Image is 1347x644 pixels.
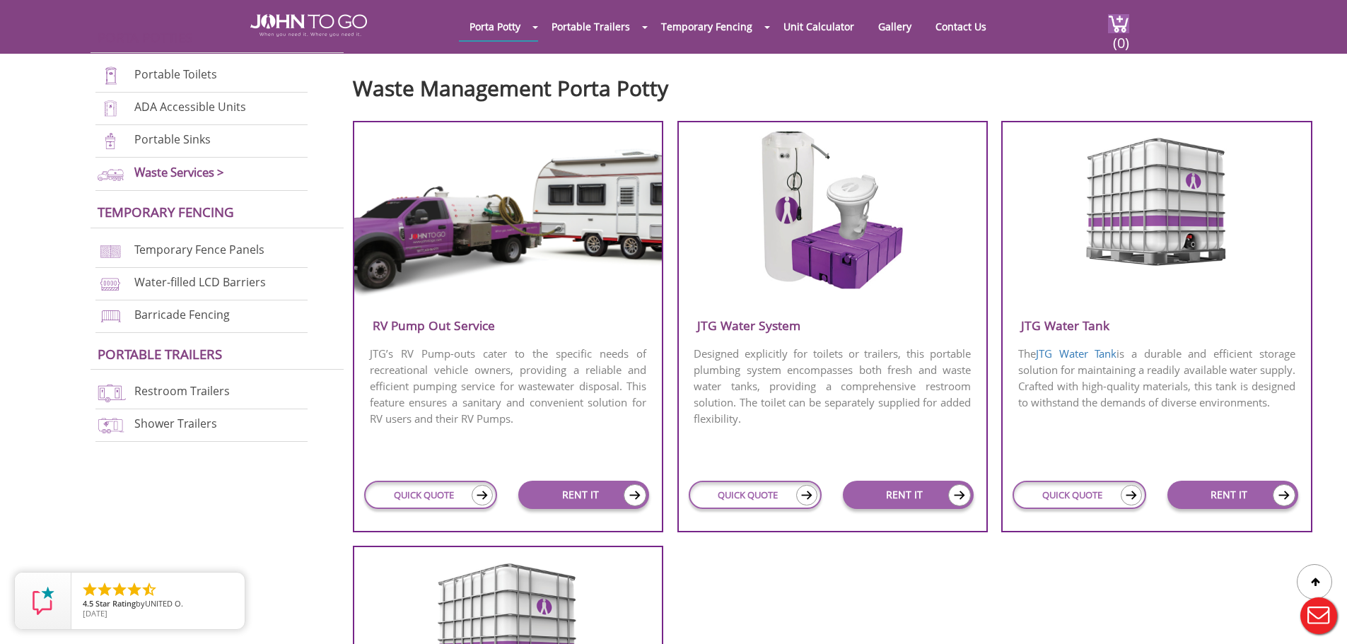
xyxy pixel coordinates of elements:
[1273,484,1295,506] img: icon
[95,383,126,402] img: restroom-trailers-new.png
[134,383,230,399] a: Restroom Trailers
[95,131,126,151] img: portable-sinks-new.png
[134,307,230,322] a: Barricade Fencing
[134,132,211,148] a: Portable Sinks
[354,314,662,337] h3: RV Pump Out Service
[95,307,126,326] img: barricade-fencing-icon-new.png
[134,274,266,290] a: Water-filled LCD Barriers
[98,345,222,363] a: Portable trailers
[1003,314,1310,337] h3: JTG Water Tank
[679,314,986,337] h3: JTG Water System
[518,481,649,509] a: RENT IT
[83,608,107,619] span: [DATE]
[679,344,986,428] p: Designed explicitly for toilets or trailers, this portable plumbing system encompasses both fresh...
[134,100,246,115] a: ADA Accessible Units
[95,66,126,86] img: portable-toilets-new.png
[925,13,997,40] a: Contact Us
[81,581,98,598] li: 
[98,28,192,46] a: Porta Potties
[96,581,113,598] li: 
[354,344,662,428] p: JTG’s RV Pump-outs cater to the specific needs of recreational vehicle owners, providing a reliab...
[134,242,264,257] a: Temporary Fence Panels
[624,484,646,506] img: icon
[796,485,817,505] img: icon
[472,485,493,505] img: icon
[95,99,126,118] img: ADA-units-new.png
[83,599,233,609] span: by
[1036,346,1116,361] a: JTG Water Tank
[459,13,531,40] a: Porta Potty
[1290,587,1347,644] button: Live Chat
[1108,14,1129,33] img: cart a
[141,581,158,598] li: 
[689,481,822,509] a: QUICK QUOTE
[134,416,217,431] a: Shower Trailers
[83,598,93,609] span: 4.5
[868,13,922,40] a: Gallery
[95,165,126,184] img: waste-services-new.png
[354,131,662,300] img: rv-pump-out.png.webp
[134,164,224,180] a: Waste Services >
[843,481,974,509] a: RENT IT
[1080,131,1233,267] img: water-tank.png.webp
[773,13,865,40] a: Unit Calculator
[95,242,126,261] img: chan-link-fencing-new.png
[1013,481,1145,509] a: QUICK QUOTE
[95,274,126,293] img: water-filled%20barriers-new.png
[111,581,128,598] li: 
[29,587,57,615] img: Review Rating
[250,14,367,37] img: JOHN to go
[126,581,143,598] li: 
[758,131,907,291] img: fresh-water-system.png.webp
[1167,481,1298,509] a: RENT IT
[95,416,126,435] img: shower-trailers-new.png
[353,69,1326,100] h2: Waste Management Porta Potty
[948,484,971,506] img: icon
[541,13,641,40] a: Portable Trailers
[1112,22,1129,52] span: (0)
[98,203,234,221] a: Temporary Fencing
[364,481,497,509] a: QUICK QUOTE
[1121,485,1142,505] img: icon
[1003,344,1310,412] p: The is a durable and efficient storage solution for maintaining a readily available water supply....
[134,67,217,83] a: Portable Toilets
[145,598,183,609] span: UNITED O.
[651,13,763,40] a: Temporary Fencing
[95,598,136,609] span: Star Rating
